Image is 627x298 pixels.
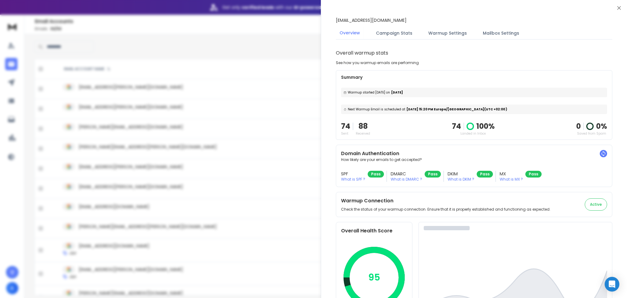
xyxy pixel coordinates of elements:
[476,121,495,131] p: 100 %
[368,171,384,178] div: Pass
[596,121,607,131] p: 0 %
[500,177,523,182] p: What is MX ?
[372,26,416,40] button: Campaign Stats
[341,197,550,204] h2: Warmup Connection
[336,60,419,65] p: See how you warmup emails are performing
[391,171,422,177] h3: DMARC
[356,121,370,131] p: 88
[336,49,388,57] h1: Overall warmup stats
[500,171,523,177] h3: MX
[448,171,474,177] h3: DKIM
[341,131,350,136] p: Sent
[348,90,390,95] span: Warmup started [DATE] on
[341,121,350,131] p: 74
[525,171,542,178] div: Pass
[336,26,364,40] button: Overview
[452,131,495,136] p: Landed in Inbox
[605,277,619,292] div: Open Intercom Messenger
[585,198,607,211] button: Active
[341,227,407,235] h2: Overall Health Score
[341,171,365,177] h3: SPF
[341,150,607,157] h2: Domain Authentication
[341,88,607,97] div: [DATE]
[368,272,380,283] p: 95
[348,107,405,112] span: Next Warmup Email is scheduled at
[425,26,471,40] button: Warmup Settings
[477,171,493,178] div: Pass
[576,121,581,131] strong: 0
[479,26,523,40] button: Mailbox Settings
[448,177,474,182] p: What is DKIM ?
[341,74,607,80] p: Summary
[341,105,607,114] div: [DATE] 15:20 PM Europe/[GEOGRAPHIC_DATA] (UTC +02:00 )
[341,157,607,162] p: How likely are your emails to get accepted?
[356,131,370,136] p: Received
[425,171,441,178] div: Pass
[341,177,365,182] p: What is SPF ?
[341,207,550,212] p: Check the status of your warmup connection. Ensure that it is properly established and functionin...
[336,17,407,23] p: [EMAIL_ADDRESS][DOMAIN_NAME]
[391,177,422,182] p: What is DMARC ?
[452,121,461,131] p: 74
[576,131,607,136] p: Saved from Spam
